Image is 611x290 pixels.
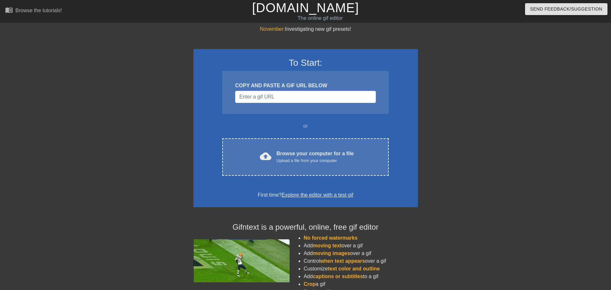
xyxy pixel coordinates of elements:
[207,14,433,22] div: The online gif editor
[235,91,376,103] input: Username
[313,251,350,256] span: moving images
[193,25,418,33] div: Investigating new gif presets!
[304,235,358,241] span: No forced watermarks
[530,5,602,13] span: Send Feedback/Suggestion
[282,192,353,198] a: Explore the editor with a test gif
[276,158,354,164] div: Upload a file from your computer
[210,122,401,130] div: or
[235,82,376,90] div: COPY AND PASTE A GIF URL BELOW
[202,57,410,68] h3: To Start:
[304,265,418,273] li: Customize
[202,191,410,199] div: First time?
[15,8,62,13] div: Browse the tutorials!
[304,257,418,265] li: Control over a gif
[260,150,271,162] span: cloud_upload
[276,150,354,164] div: Browse your computer for a file
[304,242,418,250] li: Add over a gif
[328,266,380,271] span: text color and outline
[304,281,316,287] span: Crop
[525,3,607,15] button: Send Feedback/Suggestion
[313,243,342,248] span: moving text
[304,280,418,288] li: a gif
[304,250,418,257] li: Add over a gif
[5,6,13,14] span: menu_book
[320,258,365,264] span: when text appears
[313,274,363,279] span: captions or subtitles
[252,1,359,15] a: [DOMAIN_NAME]
[5,6,62,16] a: Browse the tutorials!
[260,26,285,32] span: November:
[304,273,418,280] li: Add to a gif
[193,223,418,232] h4: Gifntext is a powerful, online, free gif editor
[193,239,290,282] img: football_small.gif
